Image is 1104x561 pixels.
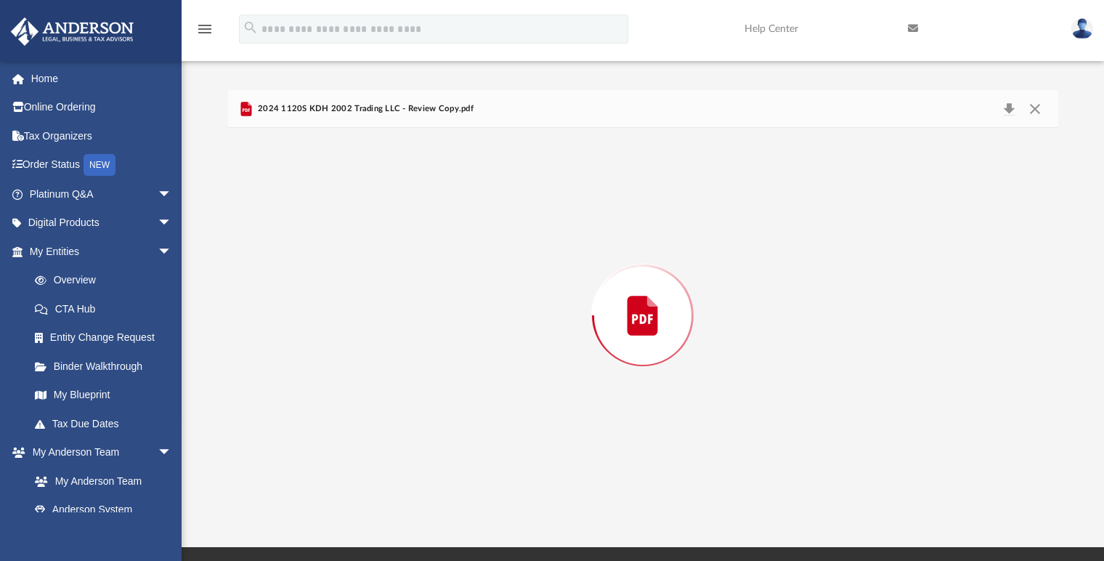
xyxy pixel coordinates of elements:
a: My Anderson Teamarrow_drop_down [10,438,187,467]
button: Close [1022,99,1048,119]
a: Anderson System [20,496,187,525]
a: Binder Walkthrough [20,352,194,381]
img: User Pic [1071,18,1093,39]
a: Home [10,64,194,93]
a: Tax Organizers [10,121,194,150]
a: menu [196,28,214,38]
a: CTA Hub [20,294,194,323]
a: My Anderson Team [20,467,179,496]
a: Tax Due Dates [20,409,194,438]
i: menu [196,20,214,38]
a: Online Ordering [10,93,194,122]
span: arrow_drop_down [158,179,187,209]
a: Digital Productsarrow_drop_down [10,209,194,238]
div: Preview [228,90,1058,504]
a: Entity Change Request [20,323,194,352]
div: NEW [84,154,115,176]
i: search [243,20,259,36]
a: Platinum Q&Aarrow_drop_down [10,179,194,209]
a: Overview [20,266,194,295]
a: My Entitiesarrow_drop_down [10,237,194,266]
a: My Blueprint [20,381,187,410]
span: arrow_drop_down [158,209,187,238]
span: arrow_drop_down [158,438,187,468]
span: arrow_drop_down [158,237,187,267]
img: Anderson Advisors Platinum Portal [7,17,138,46]
span: 2024 1120S KDH 2002 Trading LLC - Review Copy.pdf [255,102,474,116]
button: Download [997,99,1023,119]
a: Order StatusNEW [10,150,194,180]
